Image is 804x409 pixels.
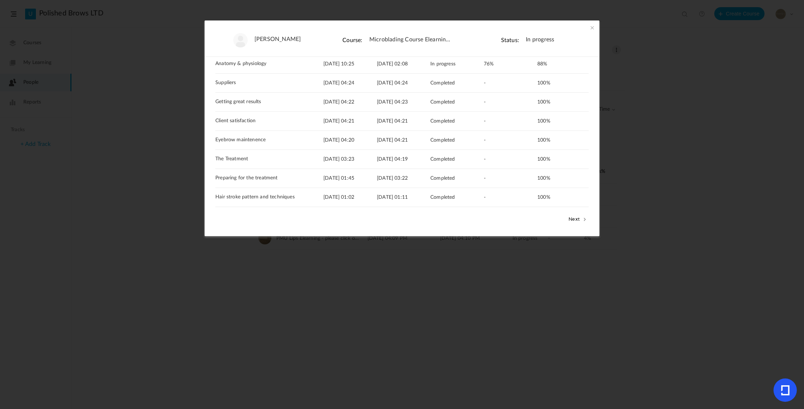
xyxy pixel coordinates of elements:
[537,58,583,70] div: 88%
[369,36,452,43] span: Microblading Course Elearning - please click on images to download if not visible
[323,93,376,111] div: [DATE] 04:22
[377,74,430,92] div: [DATE] 04:24
[377,150,430,169] div: [DATE] 04:19
[215,175,278,181] span: Preparing for the treatment
[484,74,537,92] div: -
[323,150,376,169] div: [DATE] 03:23
[484,112,537,130] div: -
[215,194,295,200] span: Hair stroke pattern and techniques
[430,74,483,92] div: Completed
[377,169,430,188] div: [DATE] 03:22
[323,169,376,188] div: [DATE] 01:45
[537,191,583,204] div: 100%
[323,112,376,130] div: [DATE] 04:21
[377,188,430,207] div: [DATE] 01:11
[233,33,248,47] img: user-image.png
[484,93,537,111] div: -
[342,37,362,43] cite: Course:
[537,96,583,109] div: 100%
[377,93,430,111] div: [DATE] 04:23
[484,188,537,207] div: -
[323,131,376,150] div: [DATE] 04:20
[430,188,483,207] div: Completed
[484,150,537,169] div: -
[537,153,583,166] div: 100%
[215,156,248,162] span: The Treatment
[430,150,483,169] div: Completed
[377,131,430,150] div: [DATE] 04:21
[215,80,236,86] span: Suppliers
[430,131,483,150] div: Completed
[484,131,537,150] div: -
[215,99,261,105] span: Getting great results
[567,214,589,224] button: Next
[537,115,583,128] div: 100%
[254,36,301,43] a: [PERSON_NAME]
[537,172,583,185] div: 100%
[526,36,554,43] span: In progress
[430,169,483,188] div: Completed
[215,137,266,143] span: Eyebrow maintenence
[323,55,376,73] div: [DATE] 10:25
[484,169,537,188] div: -
[430,93,483,111] div: Completed
[215,61,266,67] span: Anatomy & physiology
[501,37,519,43] cite: Status:
[430,55,483,73] div: In progress
[377,55,430,73] div: [DATE] 02:08
[323,74,376,92] div: [DATE] 04:24
[215,118,256,124] span: Client satisfaction
[323,188,376,207] div: [DATE] 01:02
[537,77,583,89] div: 100%
[430,112,483,130] div: Completed
[377,112,430,130] div: [DATE] 04:21
[484,55,537,73] div: 76%
[537,134,583,147] div: 100%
